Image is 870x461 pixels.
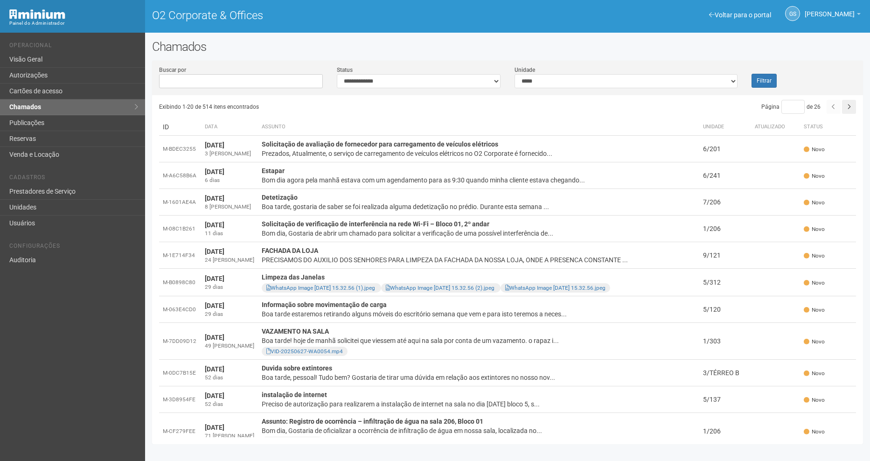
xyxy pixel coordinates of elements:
[262,391,327,398] strong: instalação de internet
[159,360,201,386] td: M-0DC7B15E
[699,216,751,242] td: 1/206
[709,11,771,19] a: Voltar para o portal
[699,189,751,216] td: 7/206
[699,269,751,296] td: 5/312
[262,255,696,265] div: PRECISAMOS DO AUXILIO DOS SENHORES PARA LIMPEZA DA FACHADA DA NOSSA LOJA, ONDE A PRESENCA CONSTAN...
[751,119,800,136] th: Atualizado
[699,323,751,360] td: 1/303
[201,119,258,136] th: Data
[804,306,825,314] span: Novo
[159,216,201,242] td: M-08C1B261
[159,413,201,450] td: M-CF279FEE
[262,229,696,238] div: Bom dia, Gostaria de abrir um chamado para solicitar a verificação de uma possível interferência ...
[205,248,224,255] strong: [DATE]
[9,174,138,184] li: Cadastros
[804,252,825,260] span: Novo
[205,424,224,431] strong: [DATE]
[505,285,606,291] a: WhatsApp Image [DATE] 15.32.56.jpeg
[205,176,254,184] div: 6 dias
[785,6,800,21] a: GS
[266,285,375,291] a: WhatsApp Image [DATE] 15.32.56 (1).jpeg
[699,162,751,189] td: 6/241
[699,413,751,450] td: 1/206
[205,195,224,202] strong: [DATE]
[262,273,325,281] strong: Limpeza das Janelas
[804,338,825,346] span: Novo
[805,1,855,18] span: Gabriela Souza
[159,162,201,189] td: M-A6C58B6A
[262,149,696,158] div: Prezados, Atualmente, o serviço de carregamento de veículos elétricos no O2 Corporate é fornecido...
[262,373,696,382] div: Boa tarde, pessoal! Tudo bem? Gostaria de tirar uma dúvida em relação aos extintores no nosso nov...
[152,40,863,54] h2: Chamados
[805,12,861,19] a: [PERSON_NAME]
[262,328,329,335] strong: VAZAMENTO NA SALA
[262,301,387,308] strong: Informação sobre movimentação de carga
[9,243,138,252] li: Configurações
[9,9,65,19] img: Minium
[262,140,498,148] strong: Solicitação de avaliação de fornecedor para carregamento de veículos elétricos
[699,136,751,162] td: 6/201
[386,285,494,291] a: WhatsApp Image [DATE] 15.32.56 (2).jpeg
[205,275,224,282] strong: [DATE]
[761,104,821,110] span: Página de 26
[262,336,696,345] div: Boa tarde! hoje de manhã solicitei que viessem até aqui na sala por conta de um vazamento. o rapa...
[205,432,254,440] div: 71 [PERSON_NAME]
[804,225,825,233] span: Novo
[699,296,751,323] td: 5/120
[262,426,696,435] div: Bom dia, Gostaria de oficializar a ocorrência de infiltração de água em nossa sala, localizada no...
[262,364,332,372] strong: Duvida sobre extintores
[262,167,285,175] strong: Estapar
[9,42,138,52] li: Operacional
[159,296,201,323] td: M-063E4CD0
[337,66,353,74] label: Status
[205,302,224,309] strong: [DATE]
[804,172,825,180] span: Novo
[205,168,224,175] strong: [DATE]
[205,221,224,229] strong: [DATE]
[262,202,696,211] div: Boa tarde, gostaria de saber se foi realizada alguma dedetização no prédio. Durante esta semana ...
[205,230,254,237] div: 11 dias
[262,247,318,254] strong: FACHADA DA LOJA
[205,203,254,211] div: 8 [PERSON_NAME]
[159,100,508,114] div: Exibindo 1-20 de 514 itens encontrados
[752,74,777,88] button: Filtrar
[205,310,254,318] div: 29 dias
[804,396,825,404] span: Novo
[804,279,825,287] span: Novo
[205,256,254,264] div: 24 [PERSON_NAME]
[9,19,138,28] div: Painel do Administrador
[258,119,699,136] th: Assunto
[205,141,224,149] strong: [DATE]
[159,269,201,296] td: M-B0898C80
[205,374,254,382] div: 52 dias
[159,323,201,360] td: M-7DD09D12
[699,119,751,136] th: Unidade
[159,386,201,413] td: M-3D8954FE
[699,360,751,386] td: 3/TÉRREO B
[205,334,224,341] strong: [DATE]
[515,66,535,74] label: Unidade
[699,242,751,269] td: 9/121
[262,309,696,319] div: Boa tarde estaremos retirando alguns móveis do escritório semana que vem e para isto teremos a ne...
[262,175,696,185] div: Bom dia agora pela manhã estava com um agendamento para as 9:30 quando minha cliente estava chega...
[205,392,224,399] strong: [DATE]
[159,119,201,136] td: ID
[804,199,825,207] span: Novo
[159,189,201,216] td: M-1601AE4A
[804,428,825,436] span: Novo
[205,283,254,291] div: 29 dias
[699,386,751,413] td: 5/137
[804,370,825,377] span: Novo
[159,242,201,269] td: M-1E714F34
[205,342,254,350] div: 49 [PERSON_NAME]
[800,119,856,136] th: Status
[804,146,825,154] span: Novo
[262,194,298,201] strong: Detetização
[262,418,483,425] strong: Assunto: Registro de ocorrência – infiltração de água na sala 206, Bloco 01
[205,150,254,158] div: 3 [PERSON_NAME]
[266,348,343,355] a: VID-20250627-WA0054.mp4
[159,136,201,162] td: M-BDEC3255
[262,399,696,409] div: Preciso de autorização para realizarem a instalação de internet na sala no dia [DATE] bloco 5, s...
[262,220,489,228] strong: Solicitação de verificação de interferência na rede Wi-Fi – Bloco 01, 2º andar
[152,9,501,21] h1: O2 Corporate & Offices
